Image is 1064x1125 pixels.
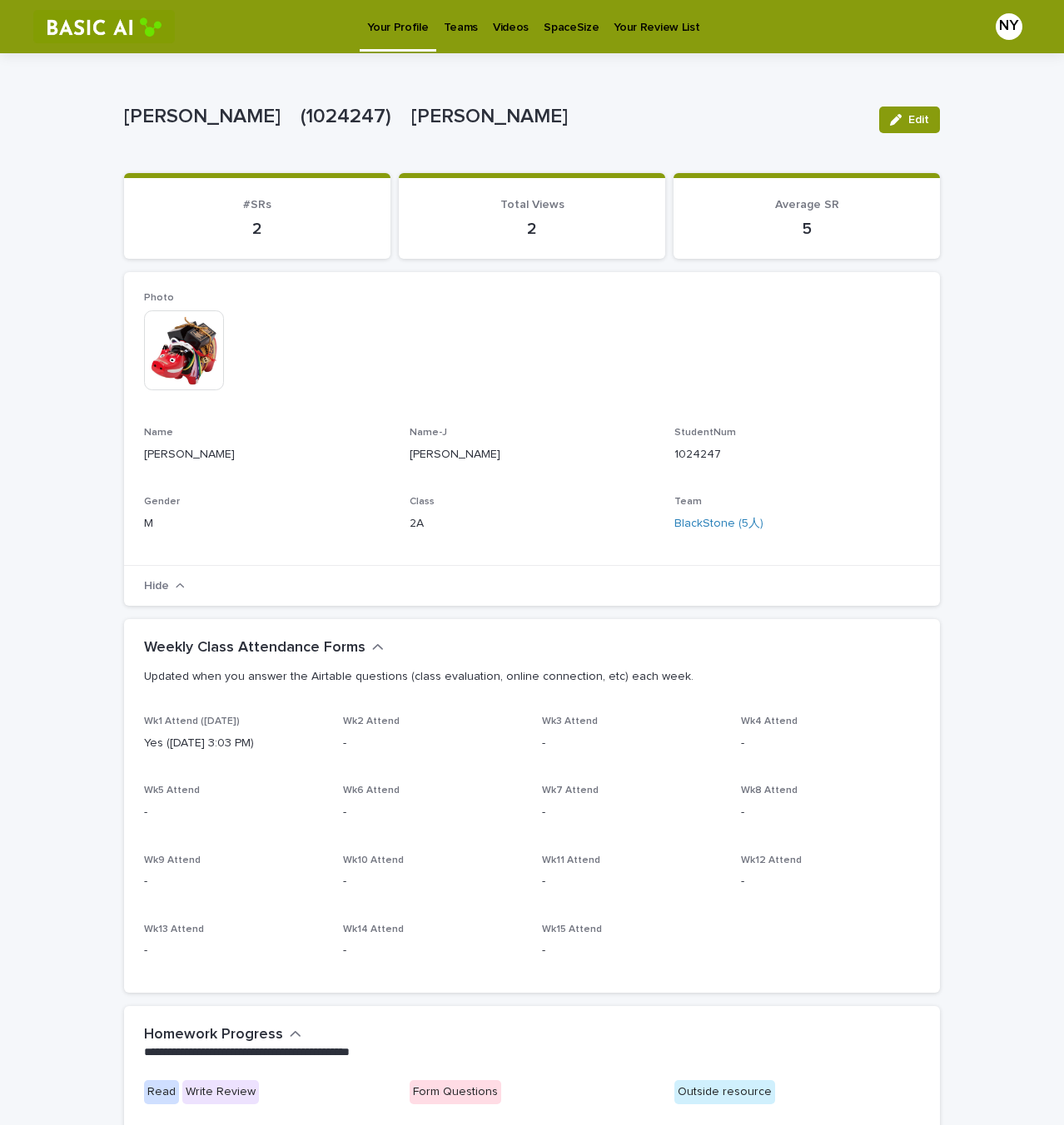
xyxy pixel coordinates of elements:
[410,446,655,463] p: [PERSON_NAME]
[343,855,404,865] span: Wk10 Attend
[144,942,323,959] p: -
[674,428,736,438] span: StudentNum
[996,13,1022,40] div: NY
[542,786,599,795] span: Wk7 Attend
[674,515,763,533] a: BlackStone (5人)
[542,942,721,959] p: -
[741,735,920,752] p: -
[419,219,645,239] p: 2
[144,873,323,890] p: -
[542,716,598,726] span: Wk3 Attend
[542,924,602,934] span: Wk15 Attend
[144,639,384,657] button: Weekly Class Attendance Forms
[343,942,522,959] p: -
[542,735,721,752] p: -
[144,735,323,752] p: Yes ([DATE] 3:03 PM)
[343,786,400,795] span: Wk6 Attend
[343,804,522,821] p: -
[144,786,200,795] span: Wk5 Attend
[144,804,323,821] p: -
[410,428,447,438] span: Name-J
[144,669,913,684] p: Updated when you answer the Airtable questions (class evaluation, online connection, etc) each week.
[144,446,390,463] p: [PERSON_NAME]
[144,580,185,592] button: Hide
[775,199,839,211] span: Average SR
[674,446,920,463] p: 1024247
[908,114,929,126] span: Edit
[410,497,435,507] span: Class
[674,497,702,507] span: Team
[343,716,400,726] span: Wk2 Attend
[144,1080,179,1104] div: Read
[243,199,271,211] span: #SRs
[144,716,240,726] span: Wk1 Attend ([DATE])
[741,716,798,726] span: Wk4 Attend
[124,105,866,129] p: [PERSON_NAME] (1024247) [PERSON_NAME]
[741,804,920,821] p: -
[144,639,365,657] h2: Weekly Class Attendance Forms
[144,924,204,934] span: Wk13 Attend
[741,786,798,795] span: Wk8 Attend
[410,1080,501,1104] div: Form Questions
[343,924,404,934] span: Wk14 Attend
[182,1080,259,1104] div: Write Review
[741,873,920,890] p: -
[343,873,522,890] p: -
[694,219,920,239] p: 5
[144,428,173,438] span: Name
[144,219,370,239] p: 2
[144,1026,283,1044] h2: Homework Progress
[410,515,655,533] p: 2A
[542,855,600,865] span: Wk11 Attend
[144,497,180,507] span: Gender
[144,293,174,303] span: Photo
[542,873,721,890] p: -
[500,199,564,211] span: Total Views
[879,107,940,133] button: Edit
[741,855,802,865] span: Wk12 Attend
[343,735,522,752] p: -
[144,515,390,533] p: M
[144,855,201,865] span: Wk9 Attend
[674,1080,775,1104] div: Outside resource
[33,10,175,43] img: RtIB8pj2QQiOZo6waziI
[542,804,721,821] p: -
[144,1026,301,1044] button: Homework Progress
